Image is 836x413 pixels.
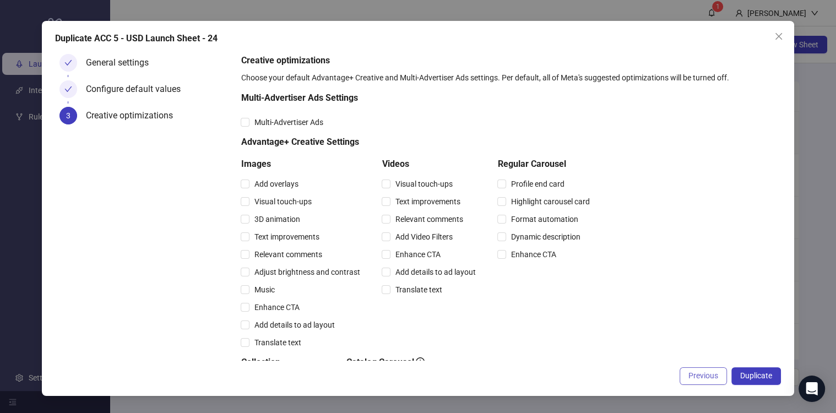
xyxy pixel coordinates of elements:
[249,284,279,296] span: Music
[241,91,594,105] h5: Multi-Advertiser Ads Settings
[390,178,457,190] span: Visual touch-ups
[390,248,444,260] span: Enhance CTA
[249,266,364,278] span: Adjust brightness and contrast
[249,336,305,349] span: Translate text
[241,54,777,67] h5: Creative optimizations
[770,28,788,45] button: Close
[249,195,316,208] span: Visual touch-ups
[64,59,72,67] span: check
[506,178,568,190] span: Profile end card
[249,213,304,225] span: 3D animation
[346,356,475,369] h5: Catalog Carousel
[241,157,364,171] h5: Images
[774,32,783,41] span: close
[506,213,582,225] span: Format automation
[249,116,327,128] span: Multi-Advertiser Ads
[390,231,457,243] span: Add Video Filters
[390,266,480,278] span: Add details to ad layout
[390,195,464,208] span: Text improvements
[680,367,727,385] button: Previous
[86,54,158,72] div: General settings
[55,32,781,45] div: Duplicate ACC 5 - USD Launch Sheet - 24
[249,248,326,260] span: Relevant comments
[740,371,772,380] span: Duplicate
[506,195,594,208] span: Highlight carousel card
[688,371,718,380] span: Previous
[64,85,72,93] span: check
[390,284,446,296] span: Translate text
[382,157,480,171] h5: Videos
[390,213,467,225] span: Relevant comments
[506,231,584,243] span: Dynamic description
[86,80,189,98] div: Configure default values
[86,107,182,124] div: Creative optimizations
[249,319,339,331] span: Add details to ad layout
[249,231,323,243] span: Text improvements
[506,248,560,260] span: Enhance CTA
[416,357,425,366] span: info-circle
[799,376,825,402] div: Open Intercom Messenger
[731,367,781,385] button: Duplicate
[241,135,594,149] h5: Advantage+ Creative Settings
[241,72,777,84] div: Choose your default Advantage+ Creative and Multi-Advertiser Ads settings. Per default, all of Me...
[249,301,303,313] span: Enhance CTA
[66,111,70,120] span: 3
[249,178,302,190] span: Add overlays
[497,157,594,171] h5: Regular Carousel
[241,356,328,369] h5: Collection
